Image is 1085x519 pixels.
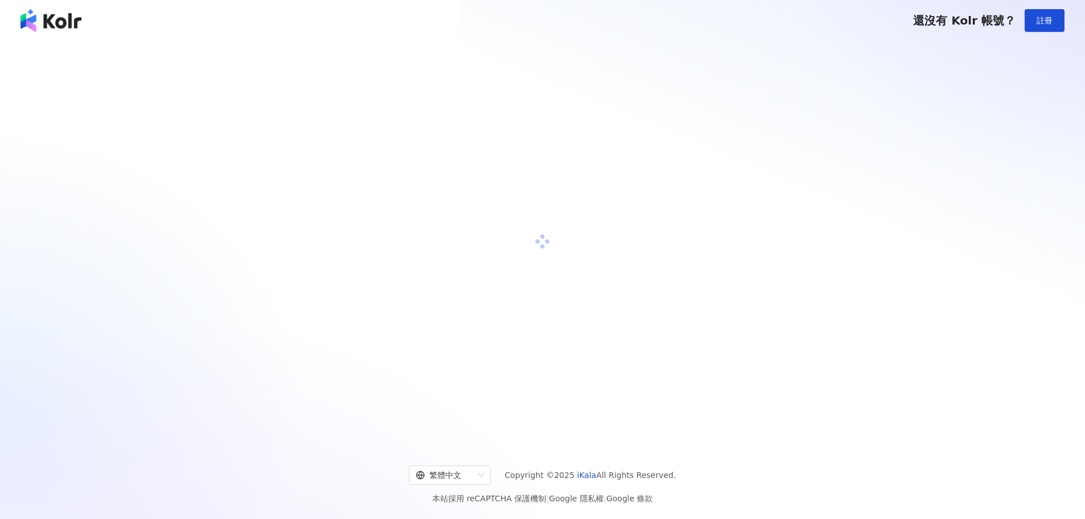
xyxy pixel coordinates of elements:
[606,494,653,503] a: Google 條款
[1025,9,1064,32] button: 註冊
[546,494,549,503] span: |
[505,468,676,482] span: Copyright © 2025 All Rights Reserved.
[604,494,607,503] span: |
[1037,16,1053,25] span: 註冊
[577,471,596,480] a: iKala
[432,492,653,505] span: 本站採用 reCAPTCHA 保護機制
[913,14,1016,27] span: 還沒有 Kolr 帳號？
[416,466,474,484] div: 繁體中文
[21,9,81,32] img: logo
[549,494,604,503] a: Google 隱私權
